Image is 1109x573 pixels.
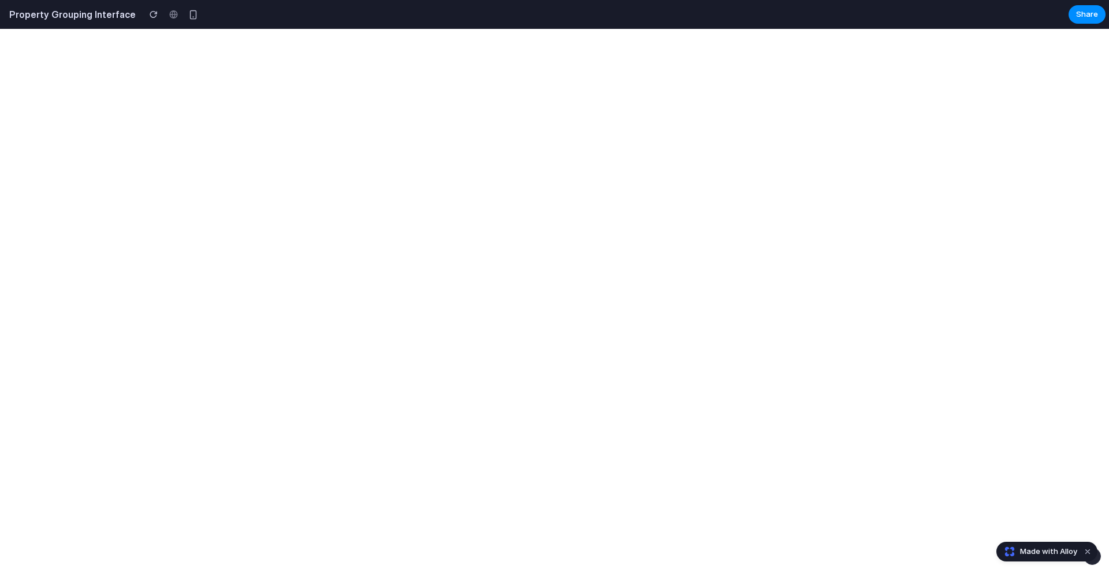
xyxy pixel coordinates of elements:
[1076,9,1098,20] span: Share
[997,546,1078,557] a: Made with Alloy
[1069,5,1106,24] button: Share
[5,8,136,21] h2: Property Grouping Interface
[1081,545,1095,559] button: Dismiss watermark
[1020,546,1077,557] span: Made with Alloy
